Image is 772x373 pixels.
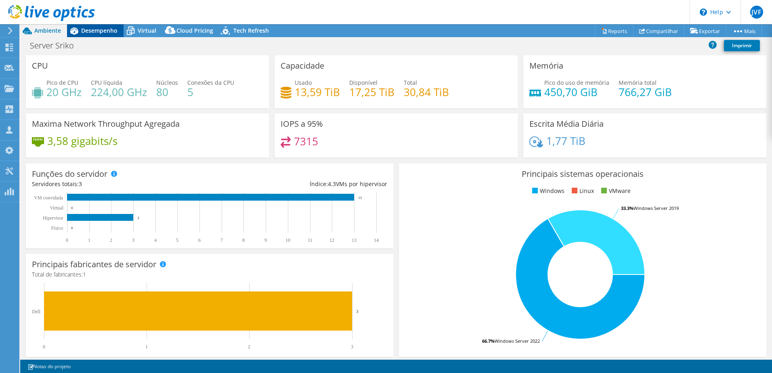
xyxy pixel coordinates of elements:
[32,170,107,178] h3: Funções do servidor
[619,79,657,86] span: Memória total
[91,88,147,96] h4: 224,00 GHz
[724,40,760,51] a: Imprimir
[404,79,417,86] span: Total
[374,237,379,243] text: 14
[530,186,564,195] li: Windows
[83,270,86,278] span: 1
[750,6,763,19] span: JVF
[281,119,323,128] h3: IOPS a 95%
[32,270,387,279] h4: Total de fabricantes:
[233,27,269,34] span: Tech Refresh
[66,237,68,243] text: 0
[81,27,117,34] span: Desempenho
[32,260,156,269] h3: Principais fabricantes de servidor
[43,215,63,221] text: Hipervisor
[358,196,362,200] text: 13
[570,186,594,195] li: Linux
[187,88,234,96] h4: 5
[46,88,82,96] h4: 20 GHz
[295,79,312,86] span: Usado
[529,61,563,70] h3: Memória
[71,206,73,210] text: 0
[187,79,234,86] span: Conexões da CPU
[248,344,250,350] text: 2
[156,79,178,86] span: Núcleos
[79,180,82,188] span: 3
[529,119,604,128] h3: Escrita Média Diária
[544,88,609,96] h4: 450,70 GiB
[32,180,210,189] div: Servidores totais:
[137,216,139,220] text: 3
[34,195,63,201] text: VM convidada
[621,205,634,211] tspan: 33.3%
[198,237,201,243] text: 6
[34,27,61,34] span: Ambiente
[700,8,707,16] svg: \n
[32,119,180,128] h3: Maxima Network Throughput Agregada
[156,88,178,96] h4: 80
[47,136,117,145] h4: 3,58 gigabits/s
[633,25,684,37] a: Compartilhar
[43,344,45,350] text: 0
[544,79,609,86] span: Pico do uso de memória
[210,180,387,189] div: Índice: VMs por hipervisor
[405,170,760,178] h3: Principais sistemas operacionais
[51,225,63,231] tspan: Físico
[726,25,762,37] a: Mais
[546,136,585,145] h4: 1,77 TiB
[634,205,679,211] tspan: Windows Server 2019
[264,237,267,243] text: 9
[328,180,336,188] span: 4.3
[684,25,726,37] a: Exportar
[285,237,290,243] text: 10
[22,361,76,371] a: Notas do projeto
[50,205,64,211] text: Virtual
[46,79,78,86] span: Pico de CPU
[71,226,73,230] text: 0
[154,237,157,243] text: 4
[145,344,148,350] text: 1
[308,237,313,243] text: 11
[349,88,394,96] h4: 17,25 TiB
[295,88,340,96] h4: 13,59 TiB
[110,237,112,243] text: 2
[138,27,156,34] span: Virtual
[132,237,134,243] text: 3
[176,27,213,34] span: Cloud Pricing
[595,25,634,37] a: Reports
[349,79,378,86] span: Disponível
[176,237,178,243] text: 5
[352,237,357,243] text: 13
[294,137,318,146] h4: 7315
[599,186,631,195] li: VMware
[91,79,122,86] span: CPU líquida
[356,309,359,314] text: 3
[88,237,90,243] text: 1
[26,41,86,50] h1: Server Sriko
[619,88,672,96] h4: 766,27 GiB
[220,237,223,243] text: 7
[329,237,334,243] text: 12
[32,309,40,314] text: Dell
[351,344,353,350] text: 3
[495,338,540,344] tspan: Windows Server 2022
[404,88,449,96] h4: 30,84 TiB
[281,61,324,70] h3: Capacidade
[32,61,48,70] h3: CPU
[482,338,495,344] tspan: 66.7%
[242,237,245,243] text: 8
